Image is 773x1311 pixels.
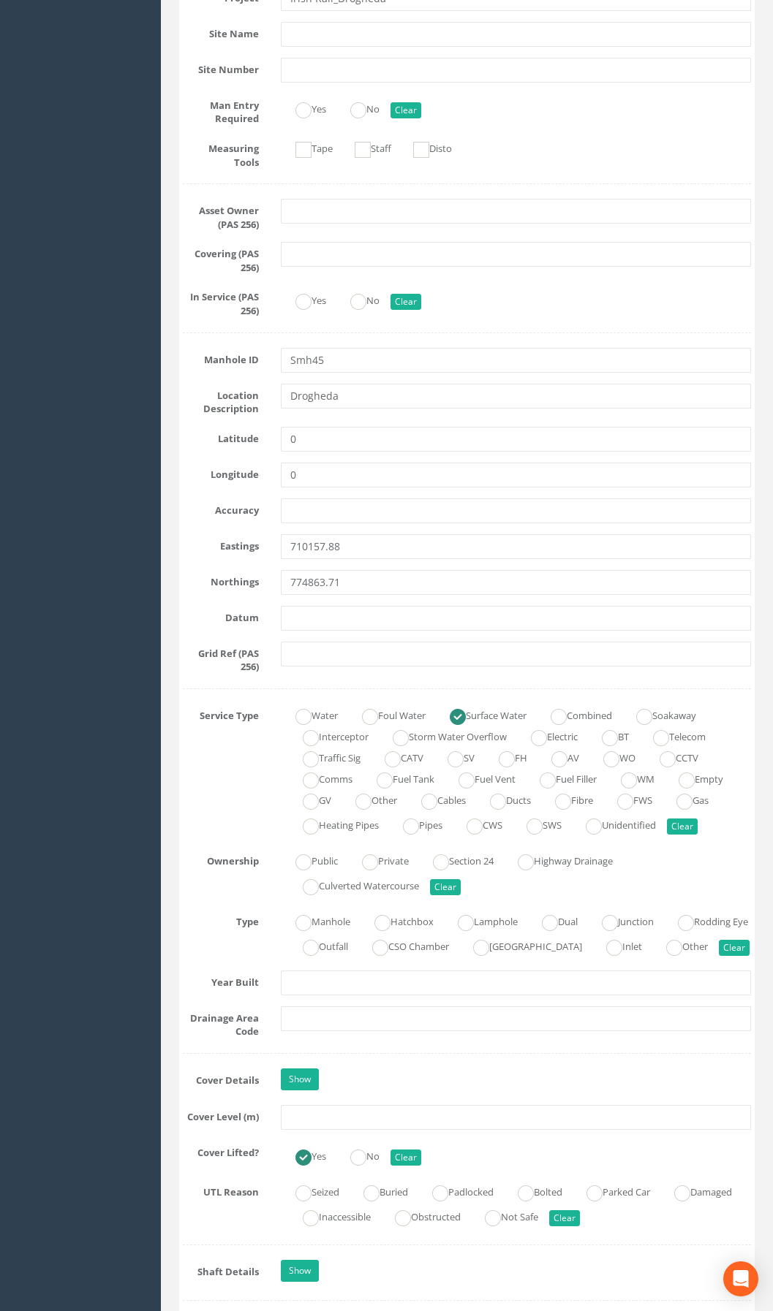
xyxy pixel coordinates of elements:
label: Yes [281,97,326,118]
label: SV [433,746,475,767]
label: Staff [340,137,391,158]
label: Section 24 [418,849,494,870]
label: Site Number [172,58,270,77]
label: Type [172,910,270,929]
label: Obstructed [380,1205,461,1226]
label: Ownership [172,849,270,868]
button: Clear [549,1210,580,1226]
label: Not Safe [470,1205,538,1226]
button: Clear [391,1149,421,1166]
label: Soakaway [622,704,696,725]
label: Water [281,704,338,725]
label: Yes [281,1144,326,1166]
label: CATV [370,746,423,767]
label: BT [587,725,629,746]
label: Pipes [388,813,442,835]
label: Covering (PAS 256) [172,242,270,274]
label: No [336,1144,380,1166]
label: Other [341,788,397,810]
label: Rodding Eye [663,910,748,931]
label: Lamphole [443,910,518,931]
label: Junction [587,910,654,931]
label: Cover Level (m) [172,1105,270,1124]
div: Open Intercom Messenger [723,1261,758,1296]
button: Clear [667,818,698,835]
label: Fuel Vent [444,767,516,788]
label: Northings [172,570,270,589]
label: Public [281,849,338,870]
label: FH [484,746,527,767]
label: UTL Reason [172,1180,270,1199]
label: Measuring Tools [172,137,270,169]
label: Grid Ref (PAS 256) [172,642,270,674]
label: Location Description [172,384,270,416]
label: Telecom [638,725,706,746]
label: Fuel Tank [362,767,434,788]
label: Site Name [172,22,270,41]
label: Foul Water [347,704,426,725]
label: WM [606,767,655,788]
label: Service Type [172,704,270,723]
label: CSO Chamber [358,935,449,956]
label: Highway Drainage [503,849,613,870]
label: Unidentified [571,813,656,835]
label: Gas [662,788,709,810]
label: GV [288,788,331,810]
button: Clear [719,940,750,956]
label: Hatchbox [360,910,434,931]
label: FWS [603,788,652,810]
label: CCTV [645,746,698,767]
label: Manhole ID [172,348,270,367]
label: Damaged [660,1180,732,1201]
label: AV [537,746,579,767]
button: Clear [430,879,461,895]
label: Cover Lifted? [172,1141,270,1160]
label: Culverted Watercourse [288,874,419,895]
label: Parked Car [572,1180,650,1201]
label: Drainage Area Code [172,1006,270,1038]
label: Empty [664,767,723,788]
label: Private [347,849,409,870]
label: Asset Owner (PAS 256) [172,199,270,231]
label: Outfall [288,935,348,956]
label: Bolted [503,1180,562,1201]
label: No [336,289,380,310]
label: Cover Details [172,1068,270,1087]
label: Latitude [172,427,270,446]
label: Shaft Details [172,1260,270,1279]
label: Cables [407,788,466,810]
label: Surface Water [435,704,527,725]
button: Clear [391,294,421,310]
label: CWS [452,813,502,835]
label: Electric [516,725,578,746]
label: Yes [281,289,326,310]
label: Interceptor [288,725,369,746]
label: Tape [281,137,333,158]
label: In Service (PAS 256) [172,285,270,317]
label: Year Built [172,970,270,989]
label: Manhole [281,910,350,931]
label: Dual [527,910,578,931]
label: Seized [281,1180,339,1201]
label: Heating Pipes [288,813,379,835]
label: Inaccessible [288,1205,371,1226]
label: Eastings [172,534,270,553]
label: [GEOGRAPHIC_DATA] [459,935,582,956]
label: Traffic Sig [288,746,361,767]
label: Datum [172,606,270,625]
a: Show [281,1068,319,1090]
label: Buried [349,1180,408,1201]
label: Other [652,935,708,956]
button: Clear [391,102,421,118]
label: Fuel Filler [525,767,597,788]
a: Show [281,1260,319,1282]
label: WO [589,746,636,767]
label: Inlet [592,935,642,956]
label: Padlocked [418,1180,494,1201]
label: No [336,97,380,118]
label: Ducts [475,788,531,810]
label: Man Entry Required [172,94,270,126]
label: Disto [399,137,452,158]
label: Storm Water Overflow [378,725,507,746]
label: Comms [288,767,352,788]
